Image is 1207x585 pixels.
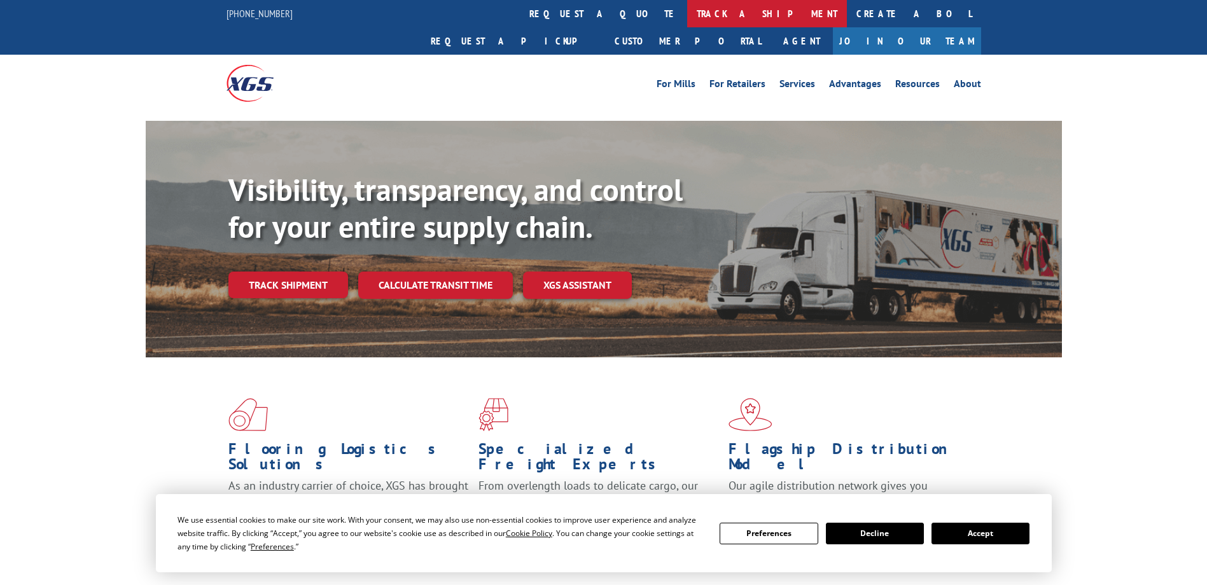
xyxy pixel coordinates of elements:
a: About [954,79,981,93]
a: Advantages [829,79,881,93]
div: We use essential cookies to make our site work. With your consent, we may also use non-essential ... [178,513,704,553]
span: As an industry carrier of choice, XGS has brought innovation and dedication to flooring logistics... [228,478,468,523]
div: Cookie Consent Prompt [156,494,1052,572]
a: XGS ASSISTANT [523,272,632,299]
span: Preferences [251,541,294,552]
span: Our agile distribution network gives you nationwide inventory management on demand. [729,478,963,508]
a: Request a pickup [421,27,605,55]
img: xgs-icon-total-supply-chain-intelligence-red [228,398,268,431]
a: For Mills [657,79,695,93]
a: For Retailers [709,79,765,93]
a: Calculate transit time [358,272,513,299]
h1: Specialized Freight Experts [478,441,719,478]
img: xgs-icon-flagship-distribution-model-red [729,398,772,431]
a: Agent [771,27,833,55]
h1: Flooring Logistics Solutions [228,441,469,478]
a: Join Our Team [833,27,981,55]
button: Preferences [720,523,818,544]
a: Track shipment [228,272,348,298]
a: Resources [895,79,940,93]
button: Accept [931,523,1029,544]
a: Services [779,79,815,93]
span: Cookie Policy [506,528,552,539]
h1: Flagship Distribution Model [729,441,969,478]
p: From overlength loads to delicate cargo, our experienced staff knows the best way to move your fr... [478,478,719,535]
img: xgs-icon-focused-on-flooring-red [478,398,508,431]
a: Customer Portal [605,27,771,55]
b: Visibility, transparency, and control for your entire supply chain. [228,170,683,246]
button: Decline [826,523,924,544]
a: [PHONE_NUMBER] [227,7,293,20]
